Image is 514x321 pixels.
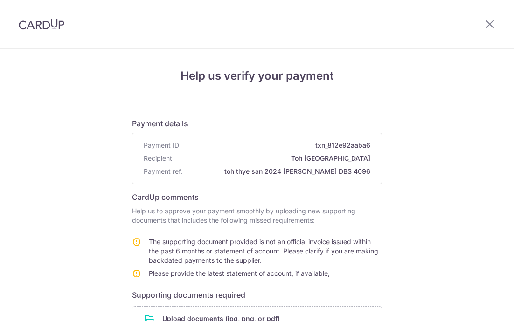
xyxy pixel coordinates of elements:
[186,167,370,176] span: toh thye san 2024 [PERSON_NAME] DBS 4096
[19,19,64,30] img: CardUp
[144,167,182,176] span: Payment ref.
[149,238,378,264] span: The supporting document provided is not an official invoice issued within the past 6 months or st...
[132,206,382,225] p: Help us to approve your payment smoothly by uploading new supporting documents that includes the ...
[144,141,179,150] span: Payment ID
[132,191,382,203] h6: CardUp comments
[149,269,330,277] span: Please provide the latest statement of account, if available,
[454,293,505,316] iframe: Opens a widget where you can find more information
[176,154,370,163] span: Toh [GEOGRAPHIC_DATA]
[132,68,382,84] h4: Help us verify your payment
[183,141,370,150] span: txn_812e92aaba6
[132,118,382,129] h6: Payment details
[132,289,382,301] h6: Supporting documents required
[144,154,172,163] span: Recipient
